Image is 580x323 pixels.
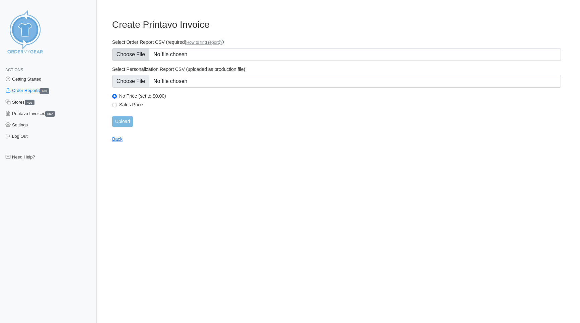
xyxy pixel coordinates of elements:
[112,39,561,45] label: Select Order Report CSV (required)
[186,40,224,45] a: How to find report
[112,19,561,30] h3: Create Printavo Invoice
[5,68,23,72] span: Actions
[119,93,561,99] label: No Price (set to $0.00)
[112,116,133,127] input: Upload
[40,88,49,94] span: 669
[45,111,55,117] span: 667
[25,100,34,105] span: 499
[119,102,561,108] label: Sales Price
[112,66,561,72] label: Select Personalization Report CSV (uploaded as production file)
[112,136,123,142] a: Back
